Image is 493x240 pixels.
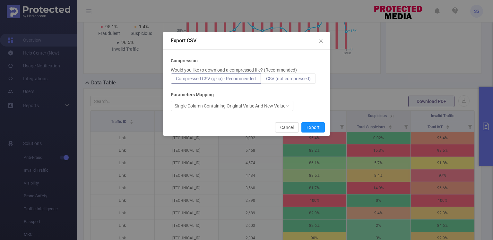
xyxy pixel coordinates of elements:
[176,76,256,81] span: Compressed CSV (gzip) - Recommended
[171,91,214,98] b: Parameters Mapping
[266,76,311,81] span: CSV (not compressed)
[312,32,330,50] button: Close
[175,101,285,111] div: Single Column Containing Original Value And New Value
[171,67,297,73] p: Would you like to download a compressed file? (Recommended)
[286,104,290,108] i: icon: down
[318,38,324,43] i: icon: close
[171,57,198,64] b: Compression
[171,37,322,44] div: Export CSV
[275,122,299,133] button: Cancel
[301,122,325,133] button: Export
